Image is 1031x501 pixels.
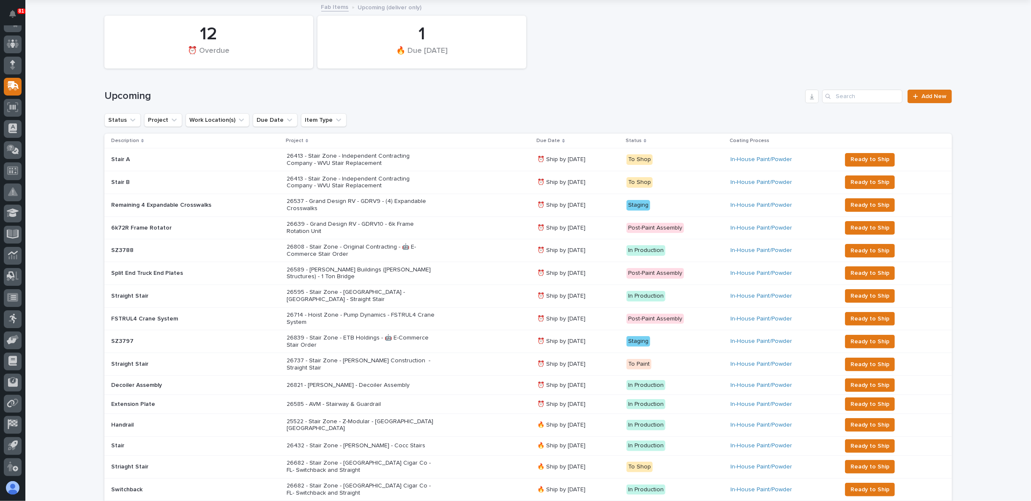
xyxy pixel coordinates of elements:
[845,439,895,453] button: Ready to Ship
[111,441,126,449] p: Stair
[537,270,620,277] p: ⏰ Ship by [DATE]
[851,200,889,210] span: Ready to Ship
[104,148,952,171] tr: Stair AStair A 26413 - Stair Zone - Independent Contracting Company - WVU Stair Replacement⏰ Ship...
[537,224,620,232] p: ⏰ Ship by [DATE]
[287,244,435,258] p: 26808 - Stair Zone - Original Contracting - 🤖 E-Commerce Stair Order
[104,353,952,376] tr: Straight StairStraight Stair 26737 - Stair Zone - [PERSON_NAME] Construction - Straight Stair⏰ Sh...
[104,285,952,307] tr: Straight StairStraight Stair 26595 - Stair Zone - [GEOGRAPHIC_DATA] - [GEOGRAPHIC_DATA] - Straigh...
[851,223,889,233] span: Ready to Ship
[287,289,435,303] p: 26595 - Stair Zone - [GEOGRAPHIC_DATA] - [GEOGRAPHIC_DATA] - Straight Stair
[111,177,131,186] p: Stair B
[287,401,435,408] p: 26585 - AVM - Stairway & Guardrail
[626,177,653,188] div: To Shop
[845,153,895,167] button: Ready to Ship
[104,394,952,413] tr: Extension PlateExtension Plate 26585 - AVM - Stairway & Guardrail⏰ Ship by [DATE]In ProductionIn-...
[730,136,769,145] p: Coating Process
[851,420,889,430] span: Ready to Ship
[104,307,952,330] tr: FSTRUL4 Crane SystemFSTRUL4 Crane System 26714 - Hoist Zone - Pump Dynamics - FSTRUL4 Crane Syste...
[111,399,157,408] p: Extension Plate
[537,486,620,493] p: 🔥 Ship by [DATE]
[536,136,560,145] p: Due Date
[537,382,620,389] p: ⏰ Ship by [DATE]
[730,486,792,493] a: In-House Paint/Powder
[922,93,946,99] span: Add New
[11,10,22,24] div: Notifications81
[111,359,150,368] p: Straight Stair
[287,175,435,190] p: 26413 - Stair Zone - Independent Contracting Company - WVU Stair Replacement
[537,315,620,323] p: ⏰ Ship by [DATE]
[111,245,135,254] p: SZ3788
[104,194,952,216] tr: Remaining 4 Expandable CrosswalksRemaining 4 Expandable Crosswalks 26537 - Grand Design RV - GDRV...
[111,291,150,300] p: Straight Stair
[730,463,792,471] a: In-House Paint/Powder
[537,401,620,408] p: ⏰ Ship by [DATE]
[537,293,620,300] p: ⏰ Ship by [DATE]
[845,483,895,496] button: Ready to Ship
[626,291,665,301] div: In Production
[104,436,952,455] tr: StairStair 26432 - Stair Zone - [PERSON_NAME] - Cocc Stairs🔥 Ship by [DATE]In ProductionIn-House ...
[730,202,792,209] a: In-House Paint/Powder
[301,113,347,127] button: Item Type
[851,291,889,301] span: Ready to Ship
[111,200,213,209] p: Remaining 4 Expandable Crosswalks
[286,136,304,145] p: Project
[287,482,435,497] p: 26682 - Stair Zone - [GEOGRAPHIC_DATA] Cigar Co - FL- Switchback and Straight
[537,156,620,163] p: ⏰ Ship by [DATE]
[104,376,952,395] tr: Decoiler AssemblyDecoiler Assembly 26821 - [PERSON_NAME] - Decoiler Assembly⏰ Ship by [DATE]In Pr...
[845,198,895,212] button: Ready to Ship
[104,171,952,194] tr: Stair BStair B 26413 - Stair Zone - Independent Contracting Company - WVU Stair Replacement⏰ Ship...
[851,154,889,164] span: Ready to Ship
[730,401,792,408] a: In-House Paint/Powder
[851,359,889,370] span: Ready to Ship
[321,2,349,11] a: Fab Items
[111,268,185,277] p: Split End Truck End Plates
[845,266,895,280] button: Ready to Ship
[730,270,792,277] a: In-House Paint/Powder
[626,223,684,233] div: Post-Paint Assembly
[908,90,952,103] a: Add New
[851,177,889,187] span: Ready to Ship
[287,334,435,349] p: 26839 - Stair Zone - ETB Holdings - 🤖 E-Commerce Stair Order
[626,314,684,324] div: Post-Paint Assembly
[730,156,792,163] a: In-House Paint/Powder
[730,293,792,300] a: In-House Paint/Powder
[111,136,139,145] p: Description
[822,90,902,103] div: Search
[287,418,435,433] p: 25522 - Stair Zone - Z-Modular - [GEOGRAPHIC_DATA] [GEOGRAPHIC_DATA]
[626,268,684,279] div: Post-Paint Assembly
[730,422,792,429] a: In-House Paint/Powder
[730,442,792,449] a: In-House Paint/Powder
[287,198,435,212] p: 26537 - Grand Design RV - GDRV9 - (4) Expandable Crosswalks
[845,418,895,432] button: Ready to Ship
[845,335,895,348] button: Ready to Ship
[287,221,435,235] p: 26639 - Grand Design RV - GDRV10 - 6k Frame Rotation Unit
[287,153,435,167] p: 26413 - Stair Zone - Independent Contracting Company - WVU Stair Replacement
[626,359,651,370] div: To Paint
[111,314,180,323] p: FSTRUL4 Crane System
[626,420,665,430] div: In Production
[851,462,889,472] span: Ready to Ship
[332,46,512,63] div: 🔥 Due [DATE]
[626,380,665,391] div: In Production
[104,216,952,239] tr: 6k72R Frame Rotator6k72R Frame Rotator 26639 - Grand Design RV - GDRV10 - 6k Frame Rotation Unit⏰...
[626,485,665,495] div: In Production
[287,382,435,389] p: 26821 - [PERSON_NAME] - Decoiler Assembly
[287,357,435,372] p: 26737 - Stair Zone - [PERSON_NAME] Construction - Straight Stair
[845,378,895,392] button: Ready to Ship
[851,337,889,347] span: Ready to Ship
[104,455,952,478] tr: Striaght StairStriaght Stair 26682 - Stair Zone - [GEOGRAPHIC_DATA] Cigar Co - FL- Switchback and...
[537,179,620,186] p: ⏰ Ship by [DATE]
[851,441,889,451] span: Ready to Ship
[104,262,952,285] tr: Split End Truck End PlatesSplit End Truck End Plates 26589 - [PERSON_NAME] Buildings ([PERSON_NAM...
[253,113,298,127] button: Due Date
[332,24,512,45] div: 1
[119,24,299,45] div: 12
[537,442,620,449] p: 🔥 Ship by [DATE]
[104,330,952,353] tr: SZ3797SZ3797 26839 - Stair Zone - ETB Holdings - 🤖 E-Commerce Stair Order⏰ Ship by [DATE]StagingI...
[19,8,24,14] p: 81
[537,338,620,345] p: ⏰ Ship by [DATE]
[845,175,895,189] button: Ready to Ship
[537,422,620,429] p: 🔥 Ship by [DATE]
[111,223,173,232] p: 6k72R Frame Rotator
[111,336,135,345] p: SZ3797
